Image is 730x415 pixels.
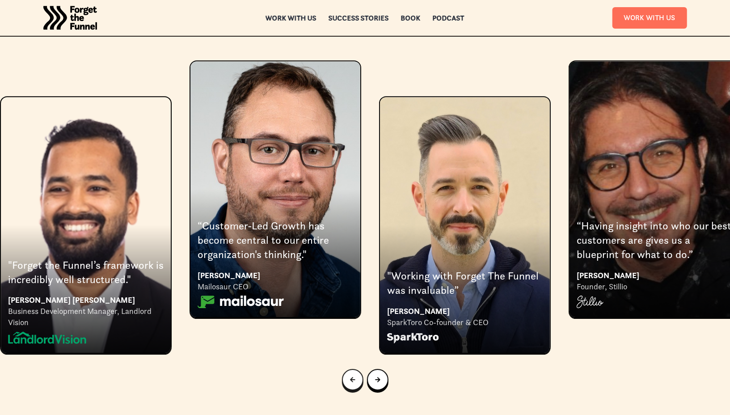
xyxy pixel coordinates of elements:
a: Work With Us [612,7,687,28]
div: [PERSON_NAME] [387,305,543,317]
a: Book [401,15,421,21]
div: "Forget the Funnel’s framework is incredibly well structured." [8,258,164,287]
a: Previous slide [342,369,363,390]
div: 4 of 9 [379,60,551,354]
div: 3 of 9 [190,60,361,318]
div: Mailosaur CEO [198,281,353,292]
a: Next slide [367,369,388,390]
div: SparkToro Co-founder & CEO [387,317,543,328]
div: "Working with Forget The Funnel was invaluable” [387,269,543,298]
div: [PERSON_NAME] [198,269,353,281]
div: “Customer-Led Growth has become central to our entire organization's thinking." [198,219,353,262]
a: Work with us [266,15,316,21]
a: Podcast [433,15,464,21]
div: Business Development Manager, Landlord Vision [8,306,164,328]
a: Success Stories [329,15,389,21]
div: [PERSON_NAME] [PERSON_NAME] [8,294,164,306]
